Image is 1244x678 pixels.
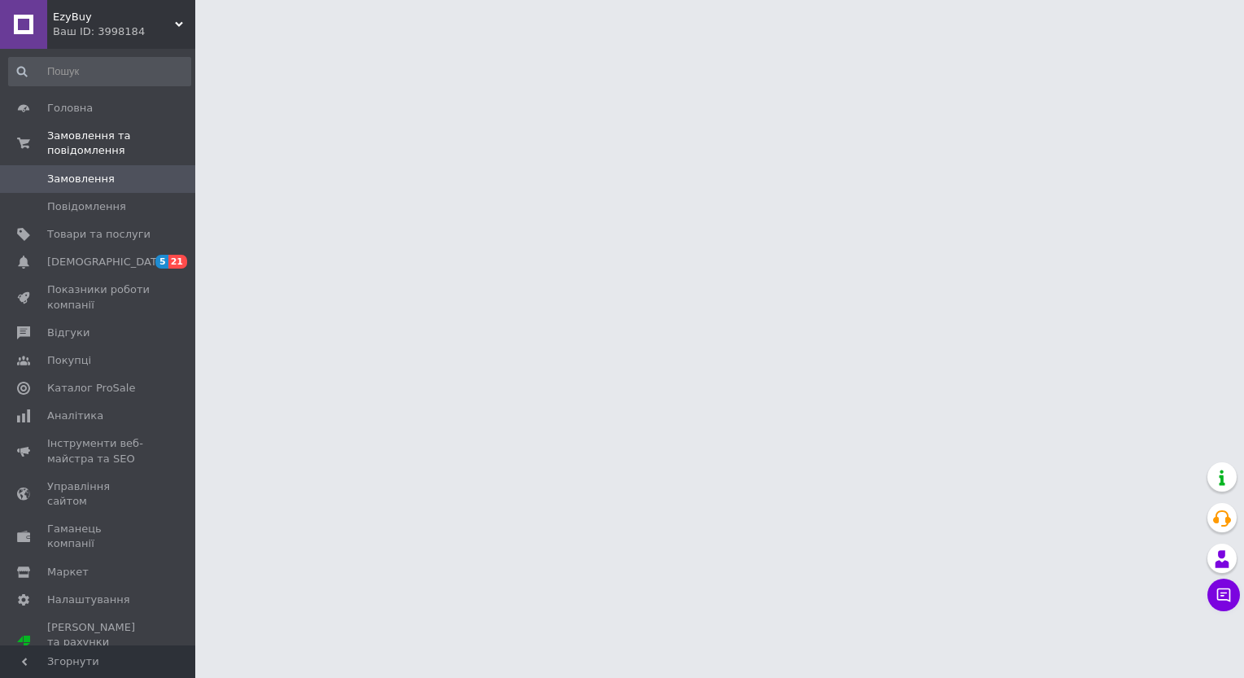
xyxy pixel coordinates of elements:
span: Головна [47,101,93,116]
span: Управління сайтом [47,479,151,509]
span: Каталог ProSale [47,381,135,396]
input: Пошук [8,57,191,86]
span: Відгуки [47,326,89,340]
div: Ваш ID: 3998184 [53,24,195,39]
span: Замовлення та повідомлення [47,129,195,158]
button: Чат з покупцем [1207,579,1240,611]
span: 5 [155,255,168,269]
span: Інструменти веб-майстра та SEO [47,436,151,466]
span: Налаштування [47,593,130,607]
span: Аналітика [47,409,103,423]
span: Товари та послуги [47,227,151,242]
span: [PERSON_NAME] та рахунки [47,620,151,665]
span: Покупці [47,353,91,368]
span: EzyBuy [53,10,175,24]
span: Повідомлення [47,199,126,214]
span: Показники роботи компанії [47,282,151,312]
span: Гаманець компанії [47,522,151,551]
span: Замовлення [47,172,115,186]
span: 21 [168,255,187,269]
span: [DEMOGRAPHIC_DATA] [47,255,168,269]
span: Маркет [47,565,89,580]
